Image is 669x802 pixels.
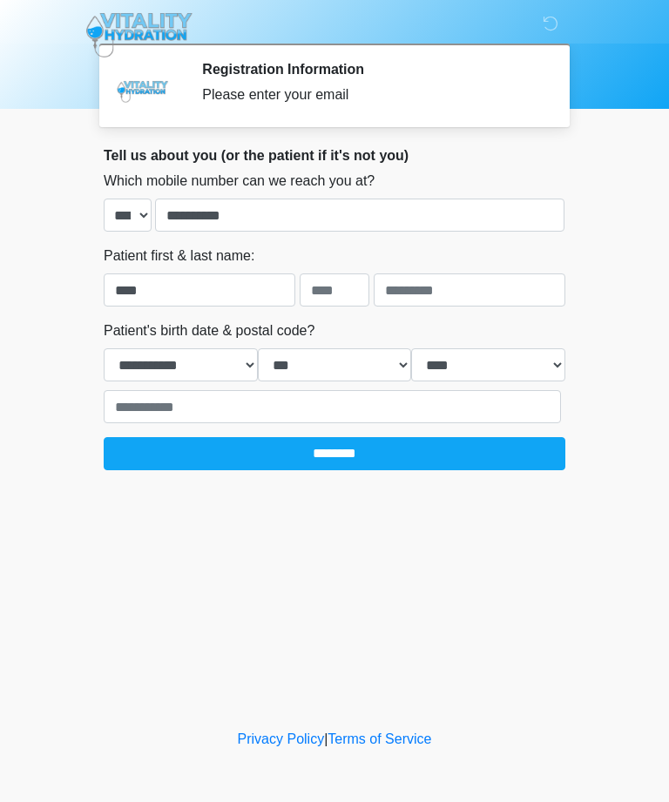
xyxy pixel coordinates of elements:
img: Agent Avatar [117,61,169,113]
a: Privacy Policy [238,731,325,746]
a: Terms of Service [328,731,431,746]
h2: Tell us about you (or the patient if it's not you) [104,147,565,164]
label: Patient first & last name: [104,246,254,266]
div: Please enter your email [202,84,539,105]
label: Which mobile number can we reach you at? [104,171,375,192]
label: Patient's birth date & postal code? [104,320,314,341]
a: | [324,731,328,746]
img: Vitality Hydration Logo [86,13,193,57]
